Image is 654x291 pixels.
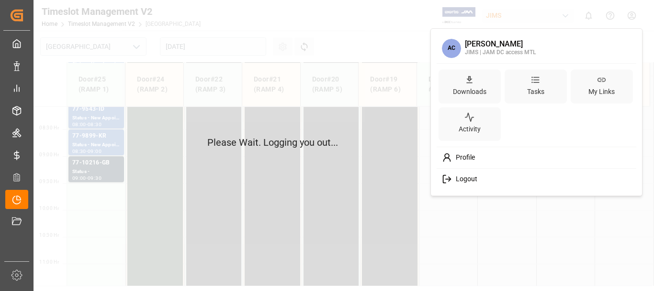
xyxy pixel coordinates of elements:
span: AC [442,39,461,58]
div: My Links [586,85,617,99]
div: Tasks [525,85,546,99]
div: [PERSON_NAME] [465,40,536,48]
div: JIMS | JAM DC access MTL [465,48,536,57]
div: Activity [457,122,483,136]
p: Please Wait. Logging you out... [207,135,447,150]
span: Profile [452,153,475,162]
div: Downloads [451,85,488,99]
span: Logout [452,175,477,184]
